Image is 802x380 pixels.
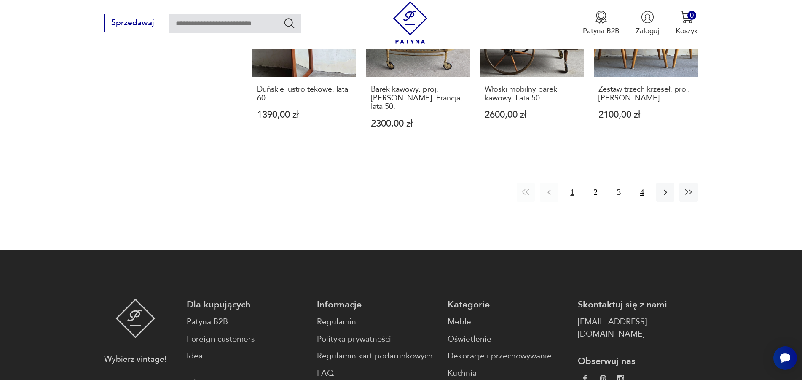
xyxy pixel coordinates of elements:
a: Idea [187,350,307,362]
p: Obserwuj nas [578,355,698,367]
button: 4 [633,183,651,201]
div: 0 [687,11,696,20]
p: Koszyk [676,26,698,36]
a: Kuchnia [448,367,568,380]
p: Zaloguj [636,26,659,36]
p: Patyna B2B [583,26,620,36]
p: 2300,00 zł [371,119,466,128]
img: Ikonka użytkownika [641,11,654,24]
button: Patyna B2B [583,11,620,36]
a: Foreign customers [187,333,307,345]
h3: Duńskie lustro tekowe, lata 60. [257,85,352,102]
p: 2100,00 zł [598,110,693,119]
button: 0Koszyk [676,11,698,36]
button: Szukaj [283,17,295,29]
p: Informacje [317,299,437,311]
img: Patyna - sklep z meblami i dekoracjami vintage [389,1,432,44]
button: Sprzedawaj [104,14,161,32]
h3: Barek kawowy, proj. [PERSON_NAME]. Francja, lata 50. [371,85,466,111]
a: Meble [448,316,568,328]
a: Patyna B2B [187,316,307,328]
h3: Włoski mobilny barek kawowy. Lata 50. [485,85,579,102]
a: Sprzedawaj [104,20,161,27]
p: Wybierz vintage! [104,353,166,366]
p: Skontaktuj się z nami [578,299,698,311]
a: [EMAIL_ADDRESS][DOMAIN_NAME] [578,316,698,340]
a: FAQ [317,367,437,380]
button: 1 [563,183,582,201]
a: Polityka prywatności [317,333,437,345]
a: Ikona medaluPatyna B2B [583,11,620,36]
p: 2600,00 zł [485,110,579,119]
a: Oświetlenie [448,333,568,345]
a: Regulamin [317,316,437,328]
p: 1390,00 zł [257,110,352,119]
p: Kategorie [448,299,568,311]
p: Dla kupujących [187,299,307,311]
button: 2 [587,183,605,201]
h3: Zestaw trzech krzeseł, proj. [PERSON_NAME] [598,85,693,102]
img: Ikona medalu [595,11,608,24]
img: Ikona koszyka [680,11,693,24]
img: Patyna - sklep z meblami i dekoracjami vintage [115,299,156,338]
button: 3 [610,183,628,201]
a: Dekoracje i przechowywanie [448,350,568,362]
a: Regulamin kart podarunkowych [317,350,437,362]
iframe: Smartsupp widget button [773,346,797,370]
button: Zaloguj [636,11,659,36]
